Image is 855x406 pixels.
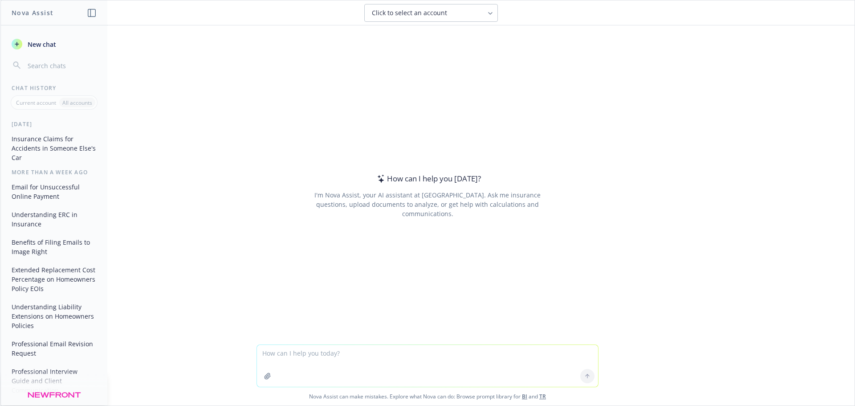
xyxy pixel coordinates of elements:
div: More than a week ago [1,168,107,176]
span: New chat [26,40,56,49]
span: Click to select an account [372,8,447,17]
div: Chat History [1,84,107,92]
a: TR [539,393,546,400]
button: Benefits of Filing Emails to Image Right [8,235,100,259]
p: All accounts [62,99,92,107]
button: Click to select an account [364,4,498,22]
button: Professional Interview Guide and Client Communication [8,364,100,398]
button: Professional Email Revision Request [8,336,100,361]
button: Understanding Liability Extensions on Homeowners Policies [8,299,100,333]
div: I'm Nova Assist, your AI assistant at [GEOGRAPHIC_DATA]. Ask me insurance questions, upload docum... [302,190,553,218]
button: Insurance Claims for Accidents in Someone Else's Car [8,131,100,165]
div: [DATE] [1,120,107,128]
button: Extended Replacement Cost Percentage on Homeowners Policy EOIs [8,262,100,296]
button: Email for Unsuccessful Online Payment [8,180,100,204]
a: BI [522,393,527,400]
button: Understanding ERC in Insurance [8,207,100,231]
span: Nova Assist can make mistakes. Explore what Nova can do: Browse prompt library for and [4,387,851,406]
h1: Nova Assist [12,8,53,17]
button: New chat [8,36,100,52]
input: Search chats [26,59,97,72]
p: Current account [16,99,56,107]
div: How can I help you [DATE]? [375,173,481,185]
